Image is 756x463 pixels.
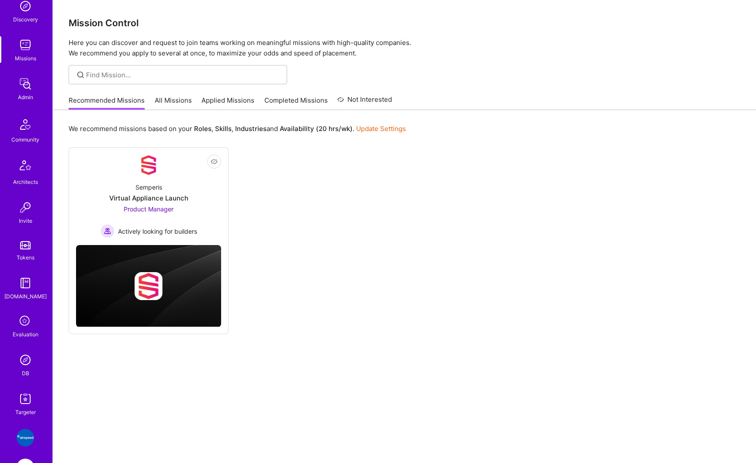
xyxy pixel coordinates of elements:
div: [DOMAIN_NAME] [4,292,47,301]
img: guide book [17,274,34,292]
img: Airspeed: A platform to help employees feel more connected and celebrated [17,429,34,446]
div: Architects [13,177,38,187]
div: DB [22,369,29,378]
a: All Missions [155,96,192,110]
i: icon EyeClosed [211,158,218,165]
img: Skill Targeter [17,390,34,408]
div: Admin [18,93,33,102]
img: Actively looking for builders [101,224,114,238]
a: Not Interested [337,94,392,110]
p: We recommend missions based on your , , and . [69,124,406,133]
a: Airspeed: A platform to help employees feel more connected and celebrated [14,429,36,446]
h3: Mission Control [69,17,740,28]
b: Industries [235,124,267,133]
img: cover [76,245,221,327]
i: icon SelectionTeam [17,313,34,330]
b: Roles [194,124,212,133]
p: Here you can discover and request to join teams working on meaningful missions with high-quality ... [69,38,740,59]
img: Community [15,114,36,135]
img: teamwork [17,36,34,54]
a: Applied Missions [201,96,254,110]
img: Invite [17,199,34,216]
a: Recommended Missions [69,96,145,110]
div: Community [11,135,39,144]
a: Completed Missions [264,96,328,110]
img: Company Logo [138,155,159,176]
div: Semperis [135,183,162,192]
div: Tokens [17,253,35,262]
img: admin teamwork [17,75,34,93]
img: Architects [15,156,36,177]
span: Product Manager [124,205,173,213]
input: Find Mission... [86,70,281,79]
div: Missions [15,54,36,63]
div: Virtual Appliance Launch [109,193,188,203]
a: Company LogoSemperisVirtual Appliance LaunchProduct Manager Actively looking for buildersActively... [76,155,221,238]
b: Availability (20 hrs/wk) [280,124,353,133]
div: Evaluation [13,330,38,339]
img: tokens [20,241,31,249]
div: Targeter [15,408,36,417]
b: Skills [215,124,232,133]
img: Company logo [135,272,163,300]
span: Actively looking for builders [118,227,197,236]
a: Update Settings [356,124,406,133]
img: Admin Search [17,351,34,369]
div: Discovery [13,15,38,24]
i: icon SearchGrey [76,70,86,80]
div: Invite [19,216,32,225]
